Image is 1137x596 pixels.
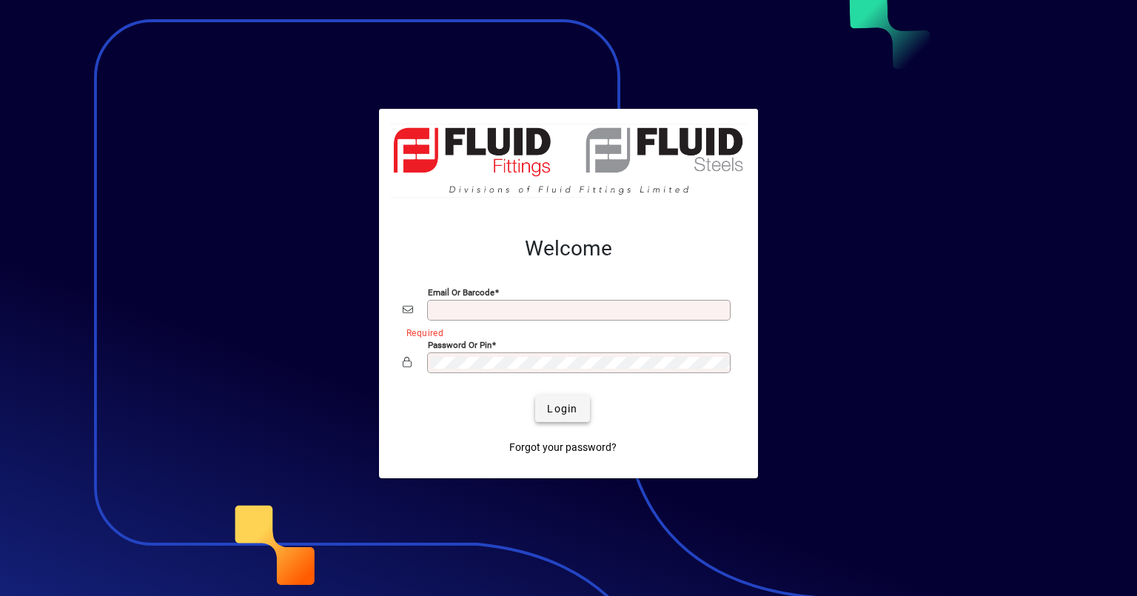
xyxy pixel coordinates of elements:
[503,434,623,461] a: Forgot your password?
[406,324,722,340] mat-error: Required
[428,287,494,298] mat-label: Email or Barcode
[535,395,589,422] button: Login
[547,401,577,417] span: Login
[509,440,617,455] span: Forgot your password?
[403,236,734,261] h2: Welcome
[428,340,492,350] mat-label: Password or Pin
